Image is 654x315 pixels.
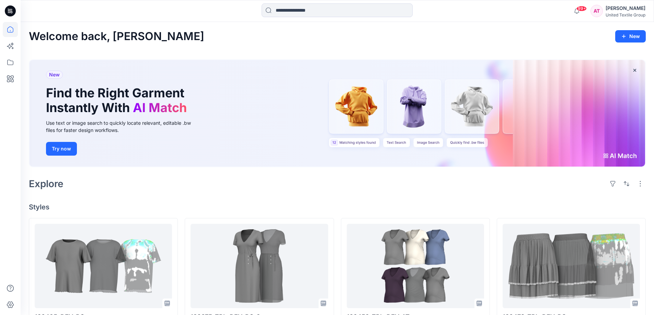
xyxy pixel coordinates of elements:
[29,203,646,211] h4: Styles
[347,224,484,308] a: 120453_ZPL_DEV_AT
[29,178,64,189] h2: Explore
[46,86,190,115] h1: Find the Right Garment Instantly With
[191,224,328,308] a: 120375_ZPL_DEV_RG_2
[46,119,200,134] div: Use text or image search to quickly locate relevant, editable .bw files for faster design workflows.
[576,6,587,11] span: 99+
[35,224,172,308] a: 120485_DEV_RG
[615,30,646,43] button: New
[606,12,645,17] div: United Textile Group
[590,5,603,17] div: AT
[133,100,187,115] span: AI Match
[46,142,77,156] button: Try now
[49,71,60,79] span: New
[503,224,640,308] a: 120479_ZPL_DEV_RG
[29,30,204,43] h2: Welcome back, [PERSON_NAME]
[606,4,645,12] div: [PERSON_NAME]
